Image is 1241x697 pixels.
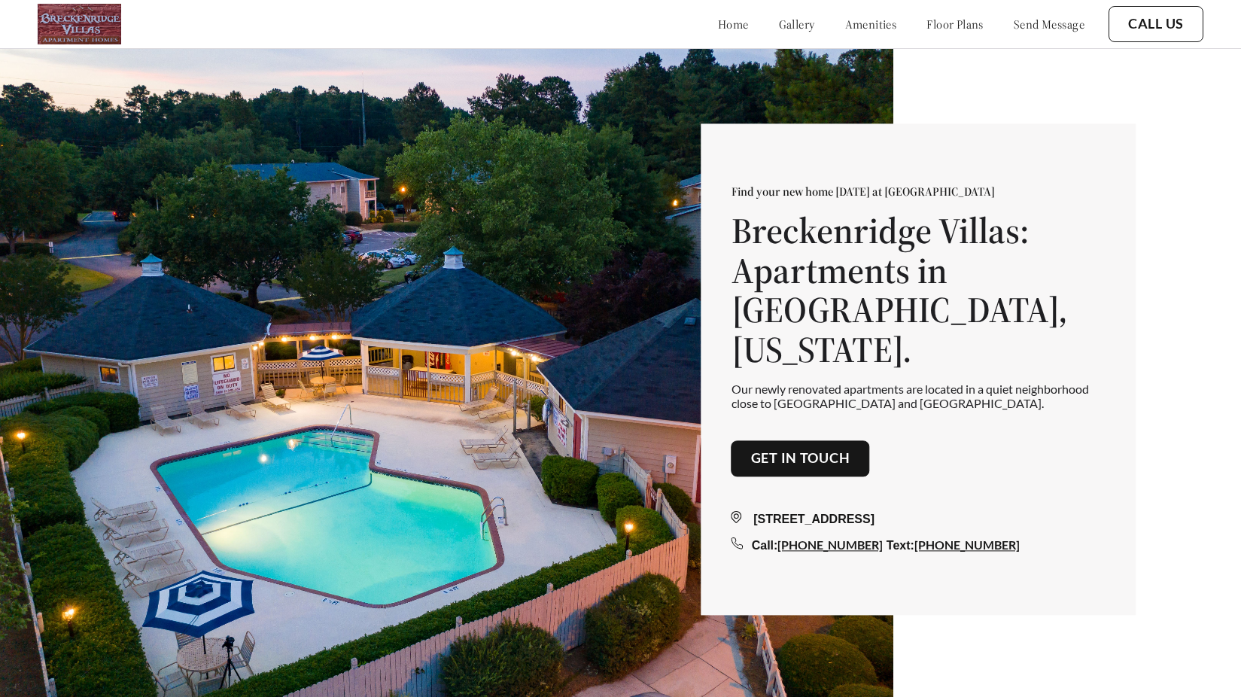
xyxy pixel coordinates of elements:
[779,17,815,32] a: gallery
[914,537,1020,552] a: [PHONE_NUMBER]
[1128,16,1184,32] a: Call Us
[887,539,914,552] span: Text:
[751,451,850,467] a: Get in touch
[732,184,1106,199] p: Find your new home [DATE] at [GEOGRAPHIC_DATA]
[732,382,1106,410] p: Our newly renovated apartments are located in a quiet neighborhood close to [GEOGRAPHIC_DATA] and...
[1014,17,1084,32] a: send message
[777,537,883,552] a: [PHONE_NUMBER]
[926,17,984,32] a: floor plans
[732,510,1106,528] div: [STREET_ADDRESS]
[1109,6,1203,42] button: Call Us
[732,441,870,477] button: Get in touch
[845,17,897,32] a: amenities
[718,17,749,32] a: home
[38,4,121,44] img: logo.png
[752,539,778,552] span: Call:
[732,211,1106,370] h1: Breckenridge Villas: Apartments in [GEOGRAPHIC_DATA], [US_STATE].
